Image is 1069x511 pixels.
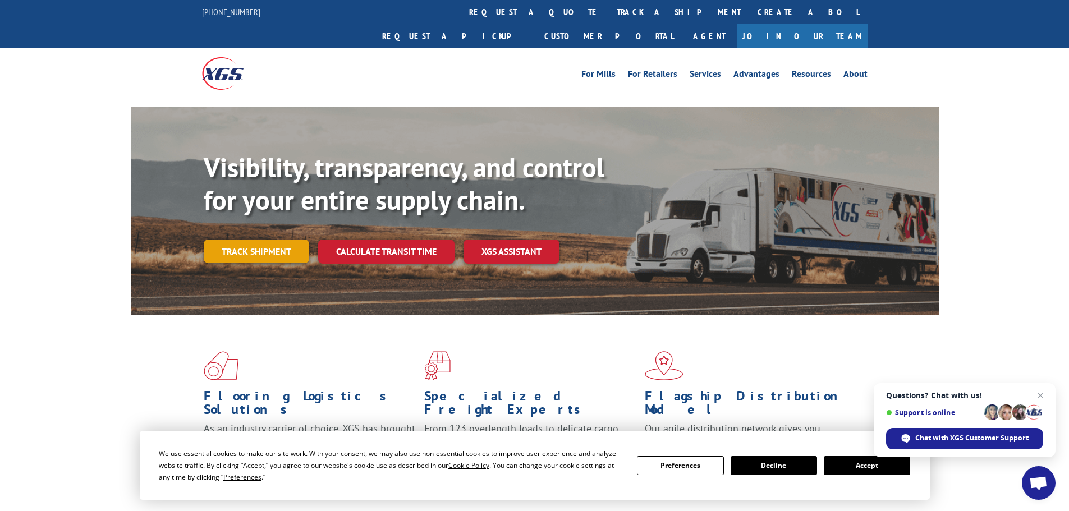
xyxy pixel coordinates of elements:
span: Preferences [223,472,261,482]
a: Services [690,70,721,82]
h1: Specialized Freight Experts [424,389,636,422]
h1: Flooring Logistics Solutions [204,389,416,422]
b: Visibility, transparency, and control for your entire supply chain. [204,150,604,217]
a: For Mills [581,70,616,82]
a: Track shipment [204,240,309,263]
a: Advantages [733,70,779,82]
button: Preferences [637,456,723,475]
a: XGS ASSISTANT [464,240,559,264]
span: Our agile distribution network gives you nationwide inventory management on demand. [645,422,851,448]
span: Support is online [886,408,980,417]
a: For Retailers [628,70,677,82]
span: Close chat [1034,389,1047,402]
p: From 123 overlength loads to delicate cargo, our experienced staff knows the best way to move you... [424,422,636,472]
span: As an industry carrier of choice, XGS has brought innovation and dedication to flooring logistics... [204,422,415,462]
button: Accept [824,456,910,475]
h1: Flagship Distribution Model [645,389,857,422]
a: Resources [792,70,831,82]
a: Calculate transit time [318,240,455,264]
span: Cookie Policy [448,461,489,470]
img: xgs-icon-total-supply-chain-intelligence-red [204,351,238,380]
a: Agent [682,24,737,48]
a: Customer Portal [536,24,682,48]
img: xgs-icon-focused-on-flooring-red [424,351,451,380]
a: Join Our Team [737,24,868,48]
span: Chat with XGS Customer Support [915,433,1029,443]
a: [PHONE_NUMBER] [202,6,260,17]
a: Request a pickup [374,24,536,48]
div: We use essential cookies to make our site work. With your consent, we may also use non-essential ... [159,448,623,483]
a: About [843,70,868,82]
div: Open chat [1022,466,1056,500]
img: xgs-icon-flagship-distribution-model-red [645,351,683,380]
div: Chat with XGS Customer Support [886,428,1043,449]
div: Cookie Consent Prompt [140,431,930,500]
span: Questions? Chat with us! [886,391,1043,400]
button: Decline [731,456,817,475]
